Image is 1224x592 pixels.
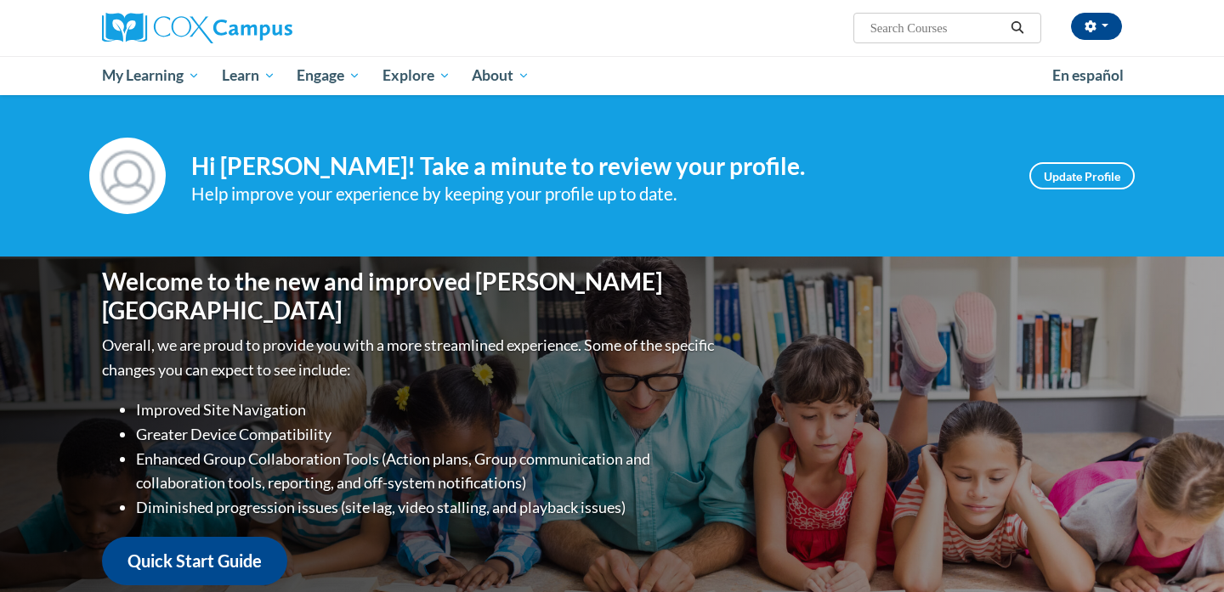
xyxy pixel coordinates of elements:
li: Diminished progression issues (site lag, video stalling, and playback issues) [136,495,718,520]
button: Account Settings [1071,13,1122,40]
a: My Learning [91,56,211,95]
a: Cox Campus [102,13,425,43]
h1: Welcome to the new and improved [PERSON_NAME][GEOGRAPHIC_DATA] [102,268,718,324]
iframe: Button to launch messaging window [1156,524,1210,578]
li: Improved Site Navigation [136,397,718,422]
a: En español [1041,58,1135,93]
a: About [462,56,541,95]
div: Main menu [76,56,1147,95]
li: Greater Device Compatibility [136,422,718,447]
span: Learn [222,65,275,86]
li: Enhanced Group Collaboration Tools (Action plans, Group communication and collaboration tools, re... [136,447,718,496]
div: Help improve your experience by keeping your profile up to date. [191,180,1004,208]
a: Learn [211,56,286,95]
a: Quick Start Guide [102,537,287,585]
a: Explore [371,56,462,95]
img: Cox Campus [102,13,292,43]
a: Engage [286,56,371,95]
span: My Learning [102,65,200,86]
a: Update Profile [1029,162,1135,189]
span: Explore [382,65,450,86]
span: Engage [297,65,360,86]
input: Search Courses [869,18,1005,38]
span: En español [1052,66,1124,84]
p: Overall, we are proud to provide you with a more streamlined experience. Some of the specific cha... [102,333,718,382]
img: Profile Image [89,138,166,214]
button: Search [1005,18,1030,38]
h4: Hi [PERSON_NAME]! Take a minute to review your profile. [191,152,1004,181]
span: About [472,65,530,86]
